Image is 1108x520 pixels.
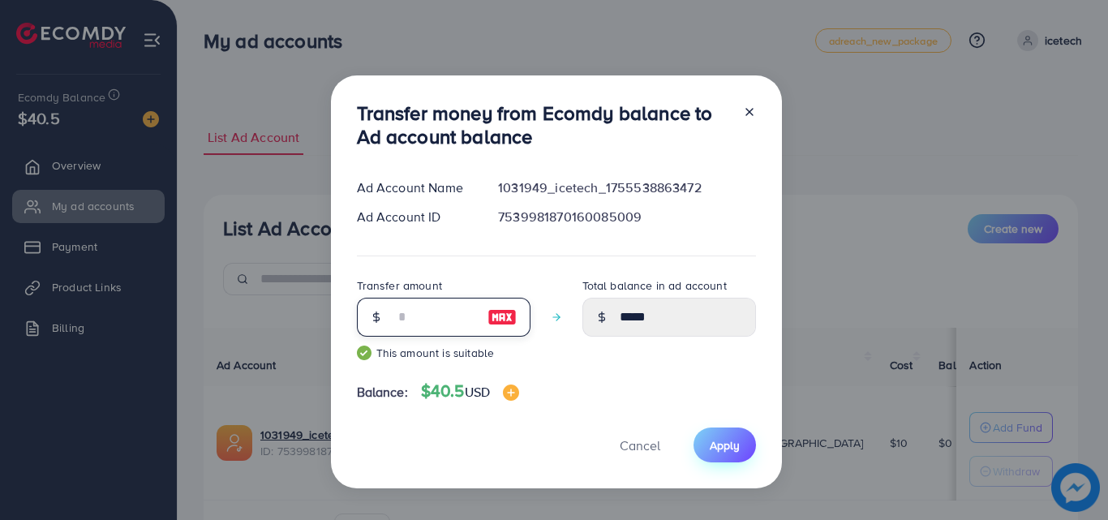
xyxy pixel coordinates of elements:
img: guide [357,346,371,360]
img: image [487,307,517,327]
div: Ad Account ID [344,208,486,226]
img: image [503,385,519,401]
label: Total balance in ad account [582,277,727,294]
span: Cancel [620,436,660,454]
h4: $40.5 [421,381,519,402]
span: USD [465,383,490,401]
div: Ad Account Name [344,178,486,197]
span: Apply [710,437,740,453]
div: 7539981870160085009 [485,208,768,226]
h3: Transfer money from Ecomdy balance to Ad account balance [357,101,730,148]
label: Transfer amount [357,277,442,294]
span: Balance: [357,383,408,402]
button: Cancel [599,428,681,462]
div: 1031949_icetech_1755538863472 [485,178,768,197]
button: Apply [694,428,756,462]
small: This amount is suitable [357,345,530,361]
